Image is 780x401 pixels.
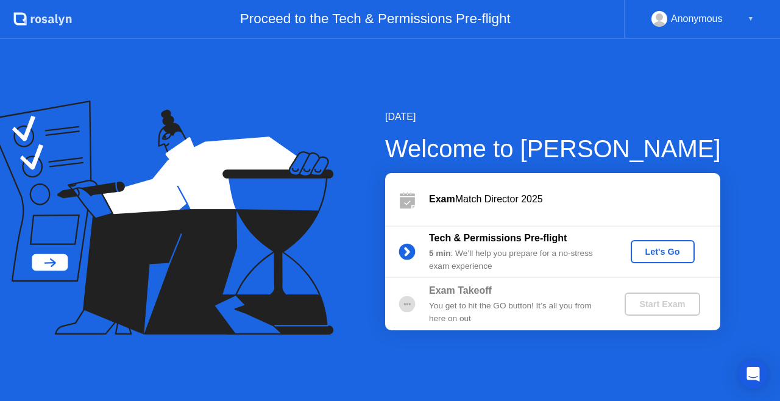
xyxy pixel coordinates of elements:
div: Match Director 2025 [429,192,720,207]
div: You get to hit the GO button! It’s all you from here on out [429,300,604,325]
div: : We’ll help you prepare for a no-stress exam experience [429,247,604,272]
button: Let's Go [631,240,695,263]
div: Anonymous [671,11,723,27]
div: Open Intercom Messenger [739,360,768,389]
div: Let's Go [636,247,690,257]
b: Exam Takeoff [429,285,492,296]
div: Start Exam [629,299,695,309]
div: [DATE] [385,110,721,124]
b: 5 min [429,249,451,258]
div: Welcome to [PERSON_NAME] [385,130,721,167]
b: Tech & Permissions Pre-flight [429,233,567,243]
button: Start Exam [625,293,700,316]
div: ▼ [748,11,754,27]
b: Exam [429,194,455,204]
